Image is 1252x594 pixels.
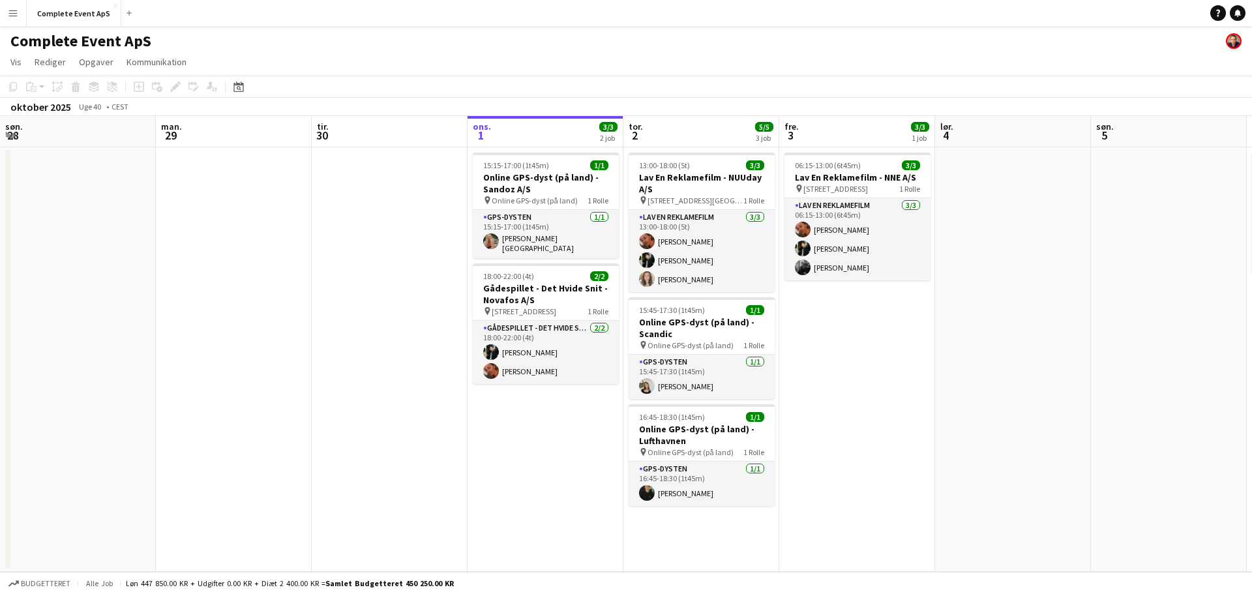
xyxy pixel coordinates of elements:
app-user-avatar: Christian Brøckner [1226,33,1242,49]
app-job-card: 16:45-18:30 (1t45m)1/1Online GPS-dyst (på land) - Lufthavnen Online GPS-dyst (på land)1 RolleGPS-... [629,404,775,506]
span: 1 Rolle [743,340,764,350]
span: 1/1 [746,412,764,422]
h3: Lav En Reklamefilm - NNE A/S [784,171,931,183]
span: [STREET_ADDRESS] [803,184,868,194]
span: 28 [3,128,23,143]
span: fre. [784,121,799,132]
span: søn. [1096,121,1114,132]
span: 15:45-17:30 (1t45m) [639,305,705,315]
span: 3/3 [911,122,929,132]
span: 16:45-18:30 (1t45m) [639,412,705,422]
a: Vis [5,53,27,70]
h3: Online GPS-dyst (på land) - Scandic [629,316,775,340]
span: lør. [940,121,953,132]
app-job-card: 06:15-13:00 (6t45m)3/3Lav En Reklamefilm - NNE A/S [STREET_ADDRESS]1 RolleLav En Reklamefilm3/306... [784,153,931,280]
div: 2 job [600,133,617,143]
span: 30 [315,128,329,143]
span: Samlet budgetteret 450 250.00 KR [325,578,454,588]
span: søn. [5,121,23,132]
span: Alle job [83,578,115,588]
span: [STREET_ADDRESS] [492,306,556,316]
h3: Online GPS-dyst (på land) - Sandoz A/S [473,171,619,195]
span: 1/1 [746,305,764,315]
app-card-role: Lav En Reklamefilm3/306:15-13:00 (6t45m)[PERSON_NAME][PERSON_NAME][PERSON_NAME] [784,198,931,280]
h3: Gådespillet - Det Hvide Snit - Novafos A/S [473,282,619,306]
app-job-card: 15:15-17:00 (1t45m)1/1Online GPS-dyst (på land) - Sandoz A/S Online GPS-dyst (på land)1 RolleGPS-... [473,153,619,258]
span: 3/3 [902,160,920,170]
span: Budgetteret [21,579,70,588]
span: Uge 40 [74,102,106,111]
div: 3 job [756,133,773,143]
span: 5/5 [755,122,773,132]
span: 06:15-13:00 (6t45m) [795,160,861,170]
span: 18:00-22:00 (4t) [483,271,534,281]
app-job-card: 13:00-18:00 (5t)3/3Lav En Reklamefilm - NUUday A/S [STREET_ADDRESS][GEOGRAPHIC_DATA]1 RolleLav En... [629,153,775,292]
app-card-role: Gådespillet - Det Hvide Snit2/218:00-22:00 (4t)[PERSON_NAME][PERSON_NAME] [473,321,619,384]
span: 3/3 [599,122,618,132]
span: man. [161,121,182,132]
span: 1 Rolle [743,196,764,205]
span: 2 [627,128,643,143]
span: tir. [317,121,329,132]
span: 3/3 [746,160,764,170]
span: 4 [938,128,953,143]
span: Rediger [35,56,66,68]
h3: Online GPS-dyst (på land) - Lufthavnen [629,423,775,447]
span: Opgaver [79,56,113,68]
span: Online GPS-dyst (på land) [492,196,578,205]
div: 1 job [912,133,929,143]
div: CEST [112,102,128,111]
span: Vis [10,56,22,68]
span: Kommunikation [127,56,186,68]
span: 13:00-18:00 (5t) [639,160,690,170]
app-job-card: 15:45-17:30 (1t45m)1/1Online GPS-dyst (på land) - Scandic Online GPS-dyst (på land)1 RolleGPS-dys... [629,297,775,399]
span: 15:15-17:00 (1t45m) [483,160,549,170]
h3: Lav En Reklamefilm - NUUday A/S [629,171,775,195]
span: 5 [1094,128,1114,143]
span: 1/1 [590,160,608,170]
h1: Complete Event ApS [10,31,151,51]
button: Budgetteret [7,576,72,591]
span: Online GPS-dyst (på land) [648,340,734,350]
span: 1 Rolle [899,184,920,194]
span: 2/2 [590,271,608,281]
app-card-role: GPS-dysten1/116:45-18:30 (1t45m)[PERSON_NAME] [629,462,775,506]
span: 1 Rolle [588,196,608,205]
app-card-role: GPS-dysten1/115:45-17:30 (1t45m)[PERSON_NAME] [629,355,775,399]
app-card-role: GPS-dysten1/115:15-17:00 (1t45m)[PERSON_NAME][GEOGRAPHIC_DATA] [473,210,619,258]
button: Complete Event ApS [27,1,121,26]
a: Kommunikation [121,53,192,70]
div: oktober 2025 [10,100,71,113]
app-job-card: 18:00-22:00 (4t)2/2Gådespillet - Det Hvide Snit - Novafos A/S [STREET_ADDRESS]1 RolleGådespillet ... [473,263,619,384]
a: Opgaver [74,53,119,70]
span: 1 Rolle [588,306,608,316]
span: ons. [473,121,491,132]
span: [STREET_ADDRESS][GEOGRAPHIC_DATA] [648,196,743,205]
span: Online GPS-dyst (på land) [648,447,734,457]
a: Rediger [29,53,71,70]
span: 29 [159,128,182,143]
div: Løn 447 850.00 KR + Udgifter 0.00 KR + Diæt 2 400.00 KR = [126,578,454,588]
span: 3 [782,128,799,143]
span: tor. [629,121,643,132]
span: 1 [471,128,491,143]
app-card-role: Lav En Reklamefilm3/313:00-18:00 (5t)[PERSON_NAME][PERSON_NAME][PERSON_NAME] [629,210,775,292]
span: 1 Rolle [743,447,764,457]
